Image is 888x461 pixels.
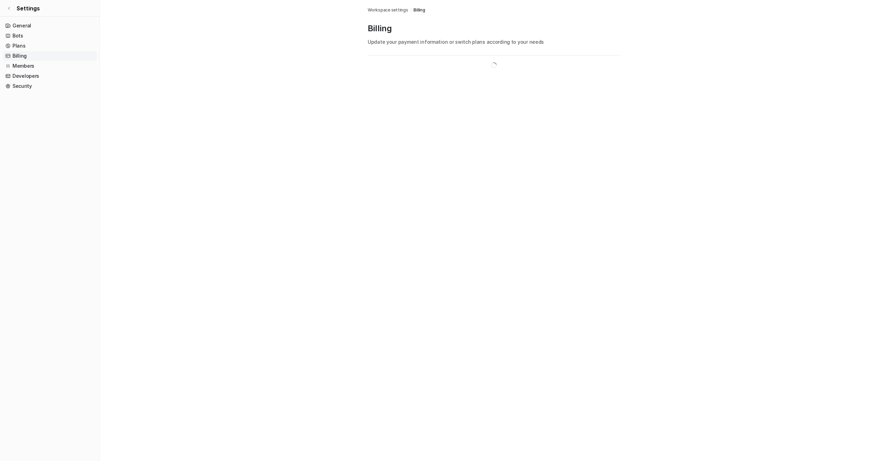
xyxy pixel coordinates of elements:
[3,81,97,91] a: Security
[368,38,620,45] p: Update your payment information or switch plans according to your needs
[3,51,97,61] a: Billing
[368,23,620,34] p: Billing
[3,21,97,31] a: General
[410,7,412,13] span: /
[17,4,40,12] span: Settings
[368,7,408,13] a: Workspace settings
[3,31,97,41] a: Bots
[3,41,97,51] a: Plans
[3,61,97,71] a: Members
[413,7,425,13] a: Billing
[3,71,97,81] a: Developers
